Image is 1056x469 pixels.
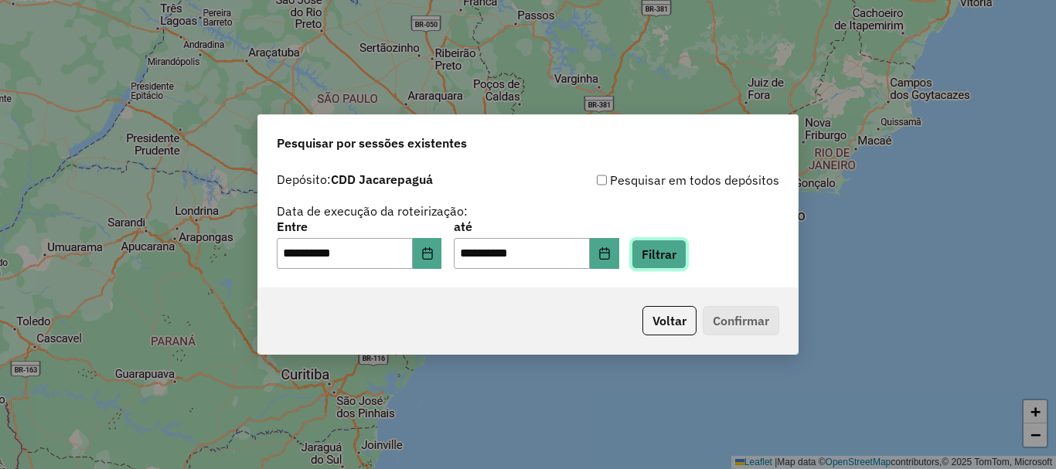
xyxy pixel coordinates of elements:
[454,217,618,236] label: até
[642,306,697,335] button: Voltar
[277,202,468,220] label: Data de execução da roteirização:
[632,240,686,269] button: Filtrar
[277,217,441,236] label: Entre
[528,171,779,189] div: Pesquisar em todos depósitos
[590,238,619,269] button: Choose Date
[413,238,442,269] button: Choose Date
[277,170,433,189] label: Depósito:
[331,172,433,187] strong: CDD Jacarepaguá
[277,134,467,152] span: Pesquisar por sessões existentes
